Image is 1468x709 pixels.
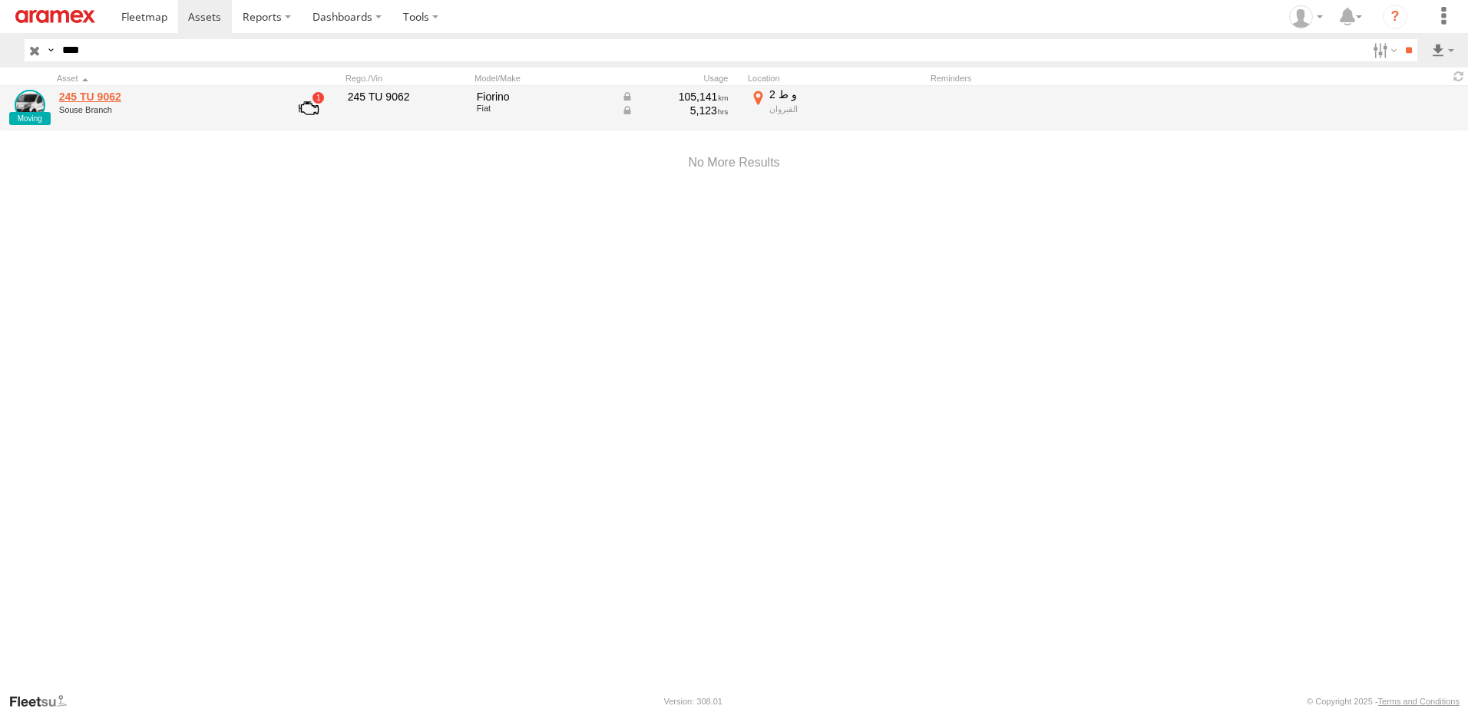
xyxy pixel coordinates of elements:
div: Data from Vehicle CANbus [621,90,729,104]
div: undefined [59,105,269,114]
div: Usage [619,73,742,84]
i: ? [1383,5,1407,29]
div: Reminders [931,73,1176,84]
img: aramex-logo.svg [15,10,95,23]
div: القيروان [769,104,922,114]
div: Click to Sort [57,73,272,84]
label: Click to View Current Location [748,87,924,129]
div: و ط 2 [769,87,922,101]
label: Search Query [45,39,57,61]
div: Model/Make [474,73,613,84]
div: Rego./Vin [346,73,468,84]
div: 245 TU 9062 [348,90,466,104]
div: Location [748,73,924,84]
div: Version: 308.01 [664,697,722,706]
div: Fiorino [477,90,610,104]
a: Visit our Website [8,694,79,709]
label: Export results as... [1430,39,1456,61]
label: Search Filter Options [1367,39,1400,61]
a: View Asset with Fault/s [280,90,337,127]
a: View Asset Details [15,90,45,120]
span: Refresh [1450,69,1468,84]
div: Fiat [477,104,610,113]
div: © Copyright 2025 - [1307,697,1460,706]
a: 245 TU 9062 [59,90,269,104]
div: Nejah Benkhalifa [1284,5,1328,28]
a: Terms and Conditions [1378,697,1460,706]
div: Data from Vehicle CANbus [621,104,729,117]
